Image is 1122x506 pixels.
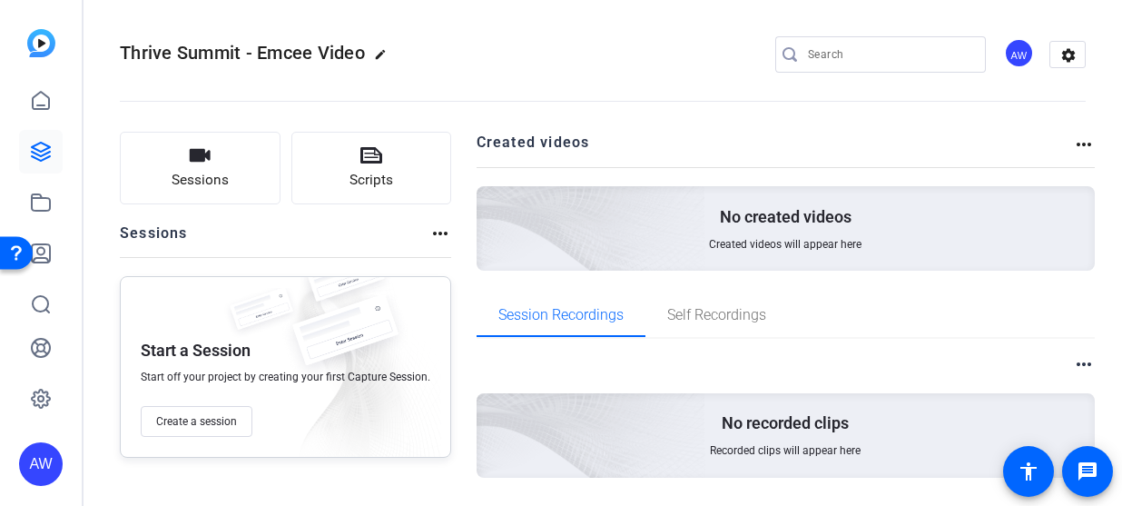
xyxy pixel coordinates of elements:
p: Start a Session [141,340,251,362]
mat-icon: accessibility [1018,461,1039,482]
mat-icon: edit [374,48,396,70]
img: blue-gradient.svg [27,29,55,57]
span: Create a session [156,414,237,429]
span: Sessions [172,170,229,191]
ngx-avatar: Ava Wells [1004,38,1036,70]
div: AW [19,442,63,486]
mat-icon: settings [1050,42,1087,69]
mat-icon: more_horiz [1073,134,1095,155]
input: Search [808,44,971,65]
img: fake-session.png [221,288,302,342]
h2: Sessions [120,223,188,257]
span: Start off your project by creating your first Capture Session. [141,370,430,384]
div: AW [1004,38,1034,68]
mat-icon: more_horiz [1073,353,1095,375]
span: Thrive Summit - Emcee Video [120,42,365,64]
span: Recorded clips will appear here [710,443,861,458]
mat-icon: message [1077,461,1098,482]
